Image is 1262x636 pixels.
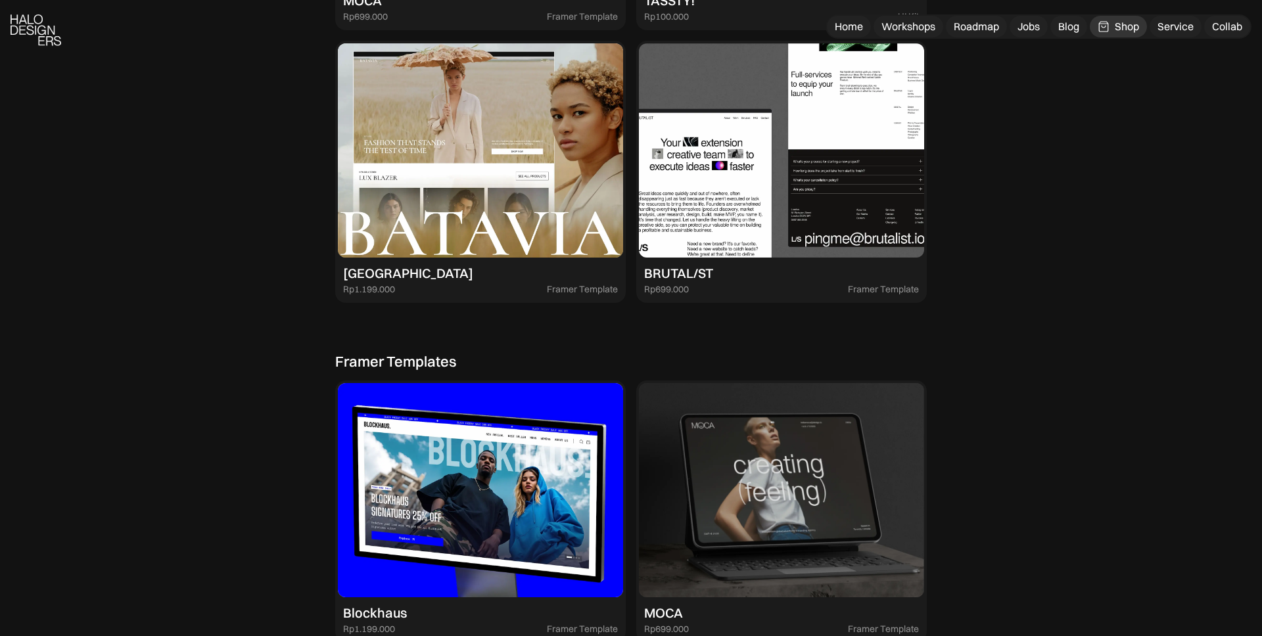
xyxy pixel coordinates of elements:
[1090,16,1147,37] a: Shop
[547,284,618,295] div: Framer Template
[835,20,863,34] div: Home
[343,11,388,22] div: Rp699.000
[946,16,1007,37] a: Roadmap
[1050,16,1087,37] a: Blog
[644,605,683,621] div: MOCA
[1115,20,1139,34] div: Shop
[644,624,689,635] div: Rp699.000
[1150,16,1202,37] a: Service
[848,624,919,635] div: Framer Template
[343,284,395,295] div: Rp1.199.000
[636,41,927,303] a: BRUTAL/STRp699.000Framer Template
[1017,20,1040,34] div: Jobs
[547,624,618,635] div: Framer Template
[954,20,999,34] div: Roadmap
[898,11,919,22] div: UI Kit
[1058,20,1079,34] div: Blog
[1010,16,1048,37] a: Jobs
[644,284,689,295] div: Rp699.000
[1157,20,1194,34] div: Service
[644,265,713,281] div: BRUTAL/ST
[827,16,871,37] a: Home
[547,11,618,22] div: Framer Template
[335,353,457,370] div: Framer Templates
[1204,16,1250,37] a: Collab
[1212,20,1242,34] div: Collab
[335,41,626,303] a: [GEOGRAPHIC_DATA]Rp1.199.000Framer Template
[848,284,919,295] div: Framer Template
[343,605,407,621] div: Blockhaus
[644,11,689,22] div: Rp100.000
[874,16,943,37] a: Workshops
[343,624,395,635] div: Rp1.199.000
[881,20,935,34] div: Workshops
[343,265,473,281] div: [GEOGRAPHIC_DATA]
